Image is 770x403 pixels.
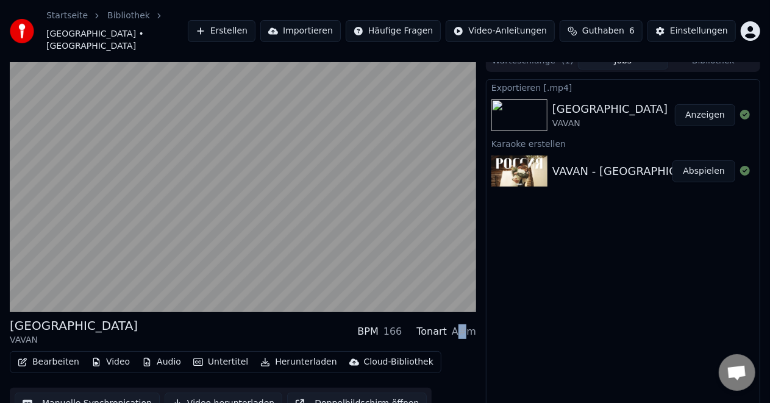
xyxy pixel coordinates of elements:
div: 166 [383,324,402,339]
div: Chat öffnen [719,354,755,391]
button: Guthaben6 [560,20,643,42]
span: 6 [629,25,635,37]
div: VAVAN [10,334,138,346]
span: Guthaben [582,25,624,37]
div: Exportieren [.mp4] [487,80,760,95]
div: Cloud-Bibliothek [364,356,433,368]
button: Untertitel [188,354,253,371]
button: Bearbeiten [13,354,84,371]
button: Einstellungen [647,20,736,42]
button: Importieren [260,20,341,42]
button: Video-Anleitungen [446,20,555,42]
div: BPM [357,324,378,339]
div: [GEOGRAPHIC_DATA] [552,101,668,118]
button: Video [87,354,135,371]
div: Tonart [416,324,447,339]
div: VAVAN [552,118,668,130]
button: Häufige Fragen [346,20,441,42]
a: Bibliothek [107,10,150,22]
div: Einstellungen [670,25,728,37]
img: youka [10,19,34,43]
nav: breadcrumb [46,10,188,52]
span: [GEOGRAPHIC_DATA] • [GEOGRAPHIC_DATA] [46,28,188,52]
button: Audio [137,354,186,371]
button: Anzeigen [675,104,735,126]
div: A#m [452,324,476,339]
div: Karaoke erstellen [487,136,760,151]
a: Startseite [46,10,88,22]
div: VAVAN - [GEOGRAPHIC_DATA] [552,163,715,180]
div: [GEOGRAPHIC_DATA] [10,317,138,334]
button: Abspielen [672,160,735,182]
button: Herunterladen [255,354,341,371]
button: Erstellen [188,20,255,42]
